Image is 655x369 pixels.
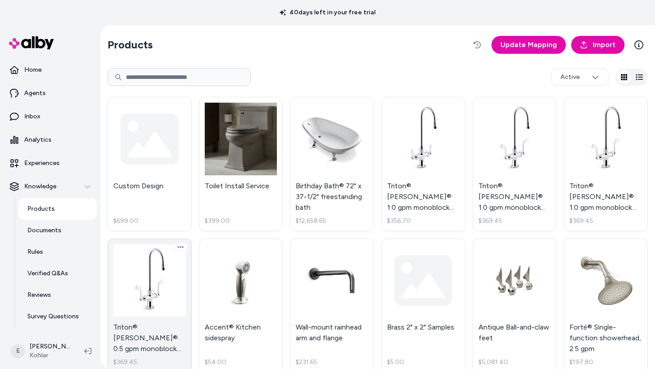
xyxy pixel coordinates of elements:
img: alby Logo [9,36,54,49]
p: Rules [27,247,43,256]
button: Knowledge [4,176,97,197]
p: Home [24,65,42,74]
a: Home [4,59,97,81]
a: Triton® Bowe® 1.0 gpm monoblock gooseneck bathroom sink faucet with laminar flow and wristblade h... [564,97,648,231]
span: Kohler [30,351,70,360]
a: Agents [4,82,97,104]
p: Analytics [24,135,52,144]
a: Survey Questions [18,306,97,327]
a: Reviews [18,284,97,306]
a: Analytics [4,129,97,151]
button: E[PERSON_NAME]Kohler [5,337,77,365]
p: Knowledge [24,182,56,191]
p: Agents [24,89,46,98]
a: Triton® Bowe® 1.0 gpm monoblock gooseneck bathroom sink faucet with aerated flow and lever handle... [381,97,465,231]
span: E [11,344,25,358]
p: Inbox [24,112,40,121]
a: Import [571,36,625,54]
a: Verified Q&As [18,263,97,284]
a: Update Mapping [491,36,566,54]
p: Survey Questions [27,312,79,321]
p: 40 days left in your free trial [274,8,381,17]
a: Inbox [4,106,97,127]
button: Active [551,69,608,86]
p: [PERSON_NAME] [30,342,70,351]
p: Documents [27,226,61,235]
span: Update Mapping [500,39,557,50]
a: Custom Design$699.00 [108,97,192,231]
span: Import [593,39,616,50]
a: Triton® Bowe® 1.0 gpm monoblock gooseneck bathroom sink faucet with aerated flow and wristblade h... [473,97,557,231]
a: Rules [18,241,97,263]
a: Birthday Bath® 72" x 37-1/2" freestanding bathBirthday Bath® 72" x 37-1/2" freestanding bath$12,6... [290,97,374,231]
a: Toilet Install ServiceToilet Install Service$399.00 [199,97,283,231]
p: Experiences [24,159,60,168]
a: Experiences [4,152,97,174]
h2: Products [108,38,153,52]
a: Documents [18,220,97,241]
p: Products [27,204,55,213]
p: Reviews [27,291,51,300]
p: Verified Q&As [27,269,68,278]
a: Products [18,198,97,220]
